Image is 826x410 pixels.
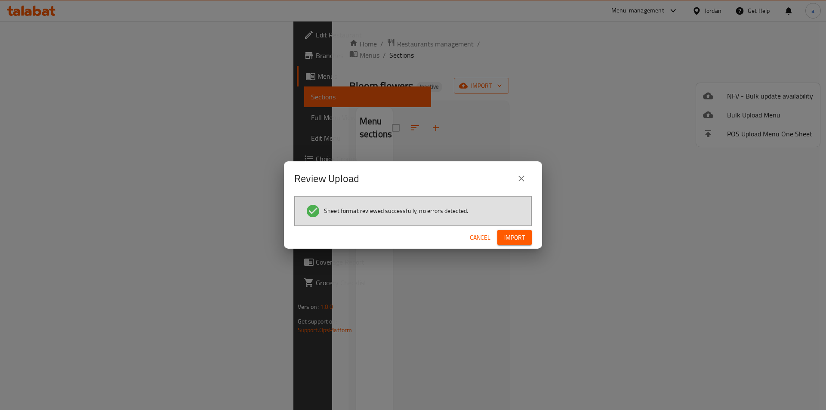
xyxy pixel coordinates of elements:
[470,232,490,243] span: Cancel
[504,232,525,243] span: Import
[466,230,494,246] button: Cancel
[511,168,532,189] button: close
[497,230,532,246] button: Import
[294,172,359,185] h2: Review Upload
[324,207,468,215] span: Sheet format reviewed successfully, no errors detected.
